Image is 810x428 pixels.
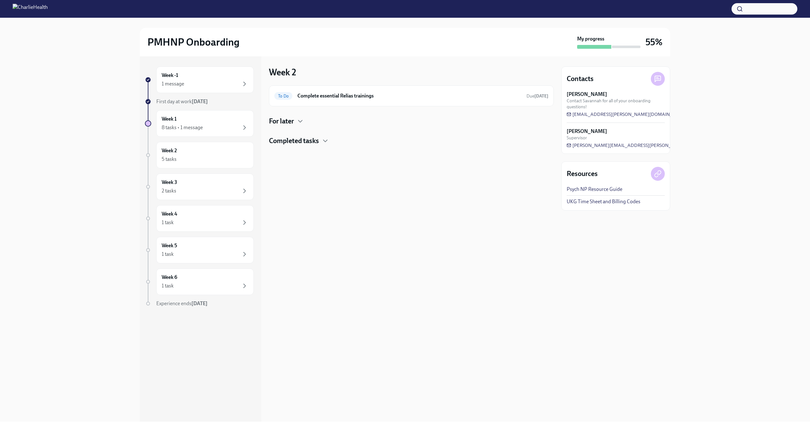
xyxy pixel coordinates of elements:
span: Contact Savannah for all of your onboarding questions! [567,98,665,110]
div: 8 tasks • 1 message [162,124,203,131]
strong: [DATE] [534,93,548,99]
h3: Week 2 [269,66,296,78]
span: August 30th, 2025 10:00 [526,93,548,99]
a: UKG Time Sheet and Billing Codes [567,198,640,205]
h3: 55% [645,36,663,48]
h4: Contacts [567,74,594,84]
div: Completed tasks [269,136,554,146]
span: To Do [274,94,292,98]
strong: [DATE] [191,300,208,306]
h4: Resources [567,169,598,179]
h6: Week -1 [162,72,178,79]
div: 1 message [162,80,184,87]
h6: Week 4 [162,211,177,217]
span: Experience ends [156,300,208,306]
div: 5 tasks [162,156,177,163]
h6: Week 5 [162,242,177,249]
span: Supervisor [567,135,587,141]
a: [EMAIL_ADDRESS][PERSON_NAME][DOMAIN_NAME] [567,111,688,117]
div: 1 task [162,251,174,258]
div: 2 tasks [162,187,176,194]
strong: [DATE] [192,98,208,104]
h2: PMHNP Onboarding [147,36,240,48]
h6: Week 2 [162,147,177,154]
strong: [PERSON_NAME] [567,91,607,98]
a: Psych NP Resource Guide [567,186,622,193]
span: First day at work [156,98,208,104]
a: To DoComplete essential Relias trainingsDue[DATE] [274,91,548,101]
a: Week -11 message [145,66,254,93]
div: For later [269,116,554,126]
a: Week 51 task [145,237,254,263]
span: Due [526,93,548,99]
h6: Week 6 [162,274,177,281]
a: Week 32 tasks [145,173,254,200]
h6: Week 1 [162,116,177,123]
h6: Complete essential Relias trainings [297,92,521,99]
h6: Week 3 [162,179,177,186]
a: Week 25 tasks [145,142,254,168]
div: 1 task [162,282,174,289]
strong: My progress [577,35,604,42]
a: Week 41 task [145,205,254,232]
a: Week 18 tasks • 1 message [145,110,254,137]
div: 1 task [162,219,174,226]
a: [PERSON_NAME][EMAIL_ADDRESS][PERSON_NAME][DOMAIN_NAME] [567,142,725,148]
h4: For later [269,116,294,126]
a: Week 61 task [145,268,254,295]
a: First day at work[DATE] [145,98,254,105]
strong: [PERSON_NAME] [567,128,607,135]
h4: Completed tasks [269,136,319,146]
img: CharlieHealth [13,4,48,14]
